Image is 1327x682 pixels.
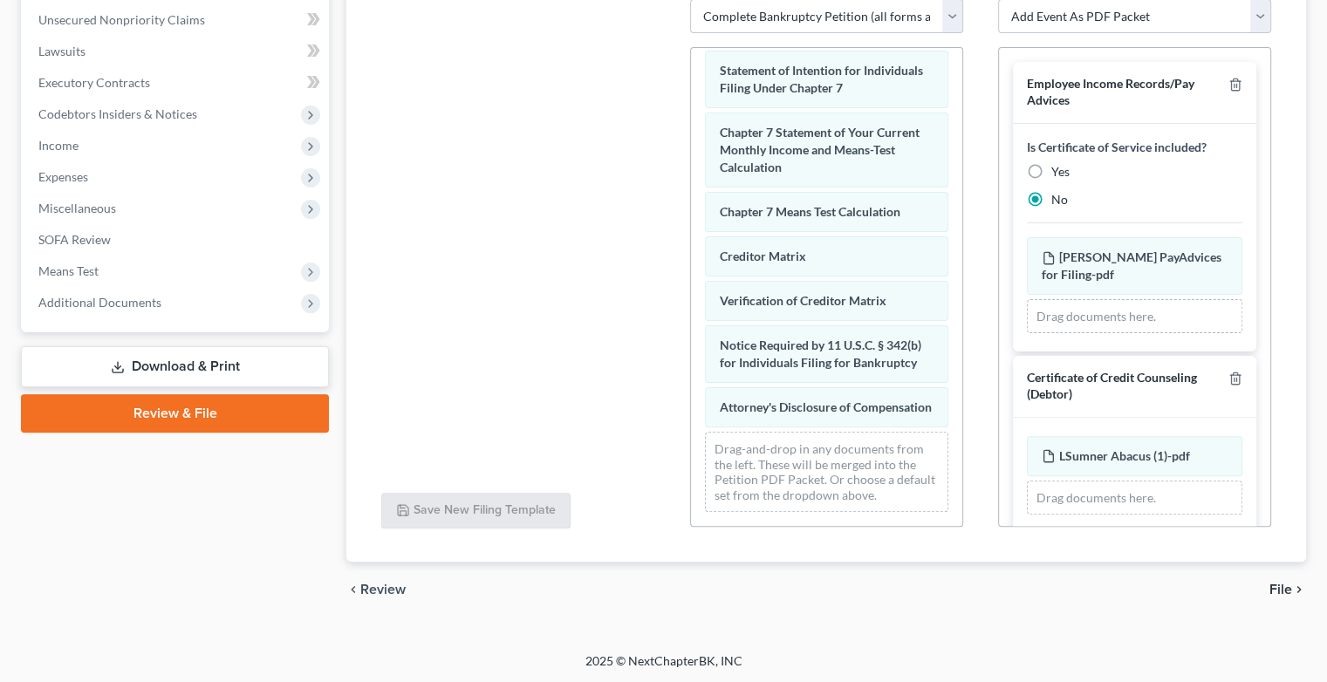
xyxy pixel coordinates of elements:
span: Miscellaneous [38,201,116,215]
button: Save New Filing Template [381,493,571,529]
a: Lawsuits [24,36,329,67]
a: SOFA Review [24,224,329,256]
span: Attorney's Disclosure of Compensation [720,399,932,414]
span: Certificate of Credit Counseling (Debtor) [1027,370,1197,401]
span: Notice Required by 11 U.S.C. § 342(b) for Individuals Filing for Bankruptcy [720,338,921,370]
i: chevron_left [346,583,360,597]
span: Means Test [38,263,99,278]
span: SOFA Review [38,232,111,247]
label: Is Certificate of Service included? [1027,138,1207,156]
span: Creditor Matrix [720,249,806,263]
span: File [1269,583,1292,597]
span: Executory Contracts [38,75,150,90]
span: Unsecured Nonpriority Claims [38,12,205,27]
span: Chapter 7 Means Test Calculation [720,204,900,219]
span: Expenses [38,169,88,184]
a: Download & Print [21,346,329,387]
span: LSumner Abacus (1)-pdf [1059,448,1190,463]
span: Chapter 7 Statement of Your Current Monthly Income and Means-Test Calculation [720,125,920,174]
span: Verification of Creditor Matrix [720,293,886,308]
button: chevron_left Review [346,583,423,597]
span: Yes [1051,164,1070,179]
span: Review [360,583,406,597]
span: Employee Income Records/Pay Advices [1027,76,1194,107]
span: [PERSON_NAME] PayAdvices for Filing-pdf [1042,249,1221,282]
span: Statement of Intention for Individuals Filing Under Chapter 7 [720,63,923,95]
div: Drag documents here. [1027,481,1242,515]
span: Lawsuits [38,44,86,58]
span: Income [38,138,79,153]
a: Unsecured Nonpriority Claims [24,4,329,36]
span: Additional Documents [38,295,161,310]
div: Drag documents here. [1027,299,1242,334]
span: Codebtors Insiders & Notices [38,106,197,121]
div: Drag-and-drop in any documents from the left. These will be merged into the Petition PDF Packet. ... [705,432,948,512]
a: Review & File [21,394,329,433]
span: No [1051,192,1068,207]
a: Executory Contracts [24,67,329,99]
i: chevron_right [1292,583,1306,597]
